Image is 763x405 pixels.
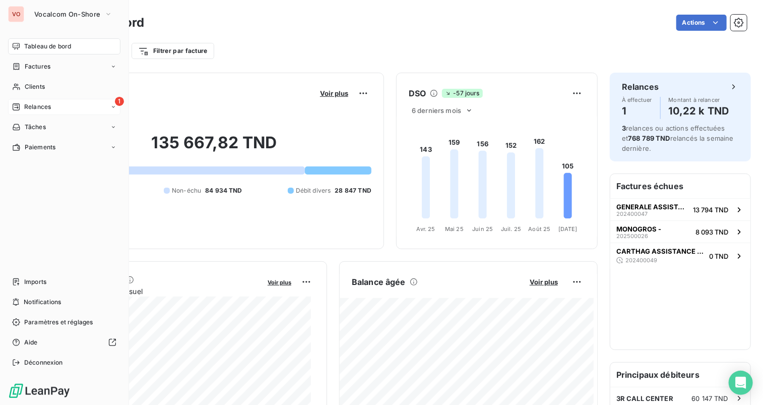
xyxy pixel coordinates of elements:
[530,278,558,286] span: Voir plus
[352,276,406,288] h6: Balance âgée
[24,277,46,286] span: Imports
[24,298,61,307] span: Notifications
[669,103,729,119] h4: 10,22 k TND
[8,6,24,22] div: VO
[265,277,294,286] button: Voir plus
[729,371,753,395] div: Open Intercom Messenger
[501,225,521,233] tspan: Juil. 25
[472,225,493,233] tspan: Juin 25
[34,10,100,18] span: Vocalcom On-Shore
[25,123,46,132] span: Tâches
[693,206,728,214] span: 13 794 TND
[610,243,750,269] button: CARTHAG ASSISTANCE & SERVICE2024000490 TND
[24,102,51,111] span: Relances
[610,198,750,220] button: GENERALE ASSISTANCE20240004713 794 TND
[610,220,750,243] button: MONOGROS -2025000268 093 TND
[528,225,550,233] tspan: Août 25
[622,81,659,93] h6: Relances
[445,225,464,233] tspan: Mai 25
[616,233,648,239] span: 202500026
[412,106,461,114] span: 6 derniers mois
[172,186,201,195] span: Non-échu
[24,42,71,51] span: Tableau de bord
[25,82,45,91] span: Clients
[317,89,351,98] button: Voir plus
[622,97,652,103] span: À effectuer
[442,89,482,98] span: -57 jours
[205,186,242,195] span: 84 934 TND
[132,43,214,59] button: Filtrer par facture
[616,203,689,211] span: GENERALE ASSISTANCE
[695,228,728,236] span: 8 093 TND
[527,277,561,286] button: Voir plus
[268,279,291,286] span: Voir plus
[335,186,372,195] span: 28 847 TND
[25,62,50,71] span: Factures
[8,334,120,351] a: Aide
[24,338,38,347] span: Aide
[669,97,729,103] span: Montant à relancer
[24,318,93,327] span: Paramètres et réglages
[616,211,648,217] span: 202400047
[320,89,348,97] span: Voir plus
[558,225,578,233] tspan: [DATE]
[115,97,124,106] span: 1
[692,394,729,402] span: 60 147 TND
[676,15,727,31] button: Actions
[8,383,71,399] img: Logo LeanPay
[57,286,261,297] span: Chiffre d'affaires mensuel
[24,358,63,367] span: Déconnexion
[610,363,750,387] h6: Principaux débiteurs
[409,87,426,99] h6: DSO
[709,252,728,260] span: 0 TND
[622,124,626,132] span: 3
[622,103,652,119] h4: 1
[616,247,705,255] span: CARTHAG ASSISTANCE & SERVICE
[610,174,750,198] h6: Factures échues
[625,257,657,263] span: 202400049
[616,394,673,402] span: 3R CALL CENTER
[622,124,734,152] span: relances ou actions effectuées et relancés la semaine dernière.
[25,143,55,152] span: Paiements
[296,186,331,195] span: Débit divers
[417,225,435,233] tspan: Avr. 25
[628,134,670,142] span: 768 789 TND
[57,133,371,163] h2: 135 667,82 TND
[616,225,661,233] span: MONOGROS -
